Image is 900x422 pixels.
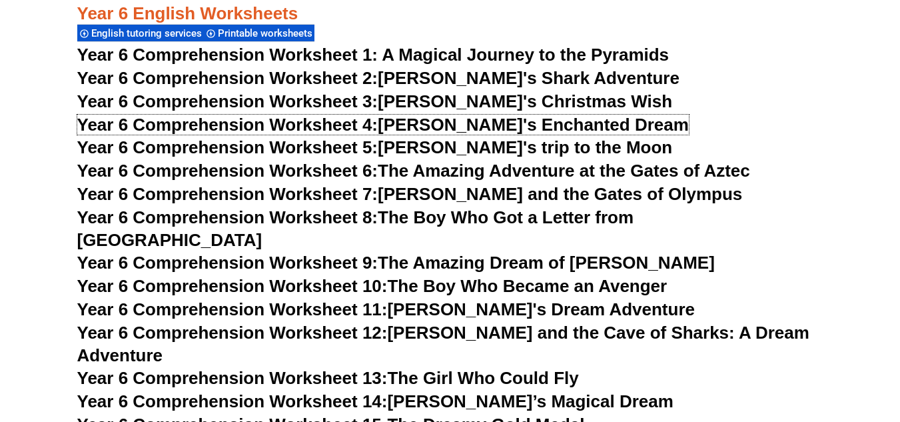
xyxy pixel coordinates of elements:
[77,207,378,227] span: Year 6 Comprehension Worksheet 8:
[77,207,634,250] a: Year 6 Comprehension Worksheet 8:The Boy Who Got a Letter from [GEOGRAPHIC_DATA]
[77,391,674,411] a: Year 6 Comprehension Worksheet 14:[PERSON_NAME]’s Magical Dream
[218,27,316,39] span: Printable worksheets
[77,276,668,296] a: Year 6 Comprehension Worksheet 10:The Boy Who Became an Avenger
[77,91,673,111] a: Year 6 Comprehension Worksheet 3:[PERSON_NAME]'s Christmas Wish
[91,27,206,39] span: English tutoring services
[77,161,378,181] span: Year 6 Comprehension Worksheet 6:
[77,68,378,88] span: Year 6 Comprehension Worksheet 2:
[77,368,579,388] a: Year 6 Comprehension Worksheet 13:The Girl Who Could Fly
[77,137,378,157] span: Year 6 Comprehension Worksheet 5:
[77,115,689,135] a: Year 6 Comprehension Worksheet 4:[PERSON_NAME]'s Enchanted Dream
[77,299,388,319] span: Year 6 Comprehension Worksheet 11:
[77,24,204,42] div: English tutoring services
[77,184,743,204] a: Year 6 Comprehension Worksheet 7:[PERSON_NAME] and the Gates of Olympus
[678,271,900,422] iframe: Chat Widget
[77,299,695,319] a: Year 6 Comprehension Worksheet 11:[PERSON_NAME]'s Dream Adventure
[77,184,378,204] span: Year 6 Comprehension Worksheet 7:
[77,368,388,388] span: Year 6 Comprehension Worksheet 13:
[77,276,388,296] span: Year 6 Comprehension Worksheet 10:
[77,115,378,135] span: Year 6 Comprehension Worksheet 4:
[77,45,670,65] a: Year 6 Comprehension Worksheet 1: A Magical Journey to the Pyramids
[77,137,673,157] a: Year 6 Comprehension Worksheet 5:[PERSON_NAME]'s trip to the Moon
[204,24,314,42] div: Printable worksheets
[77,323,809,365] a: Year 6 Comprehension Worksheet 12:[PERSON_NAME] and the Cave of Sharks: A Dream Adventure
[77,253,715,273] a: Year 6 Comprehension Worksheet 9:The Amazing Dream of [PERSON_NAME]
[77,323,388,343] span: Year 6 Comprehension Worksheet 12:
[77,91,378,111] span: Year 6 Comprehension Worksheet 3:
[77,161,750,181] a: Year 6 Comprehension Worksheet 6:The Amazing Adventure at the Gates of Aztec
[77,253,378,273] span: Year 6 Comprehension Worksheet 9:
[77,68,679,88] a: Year 6 Comprehension Worksheet 2:[PERSON_NAME]'s Shark Adventure
[77,391,388,411] span: Year 6 Comprehension Worksheet 14:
